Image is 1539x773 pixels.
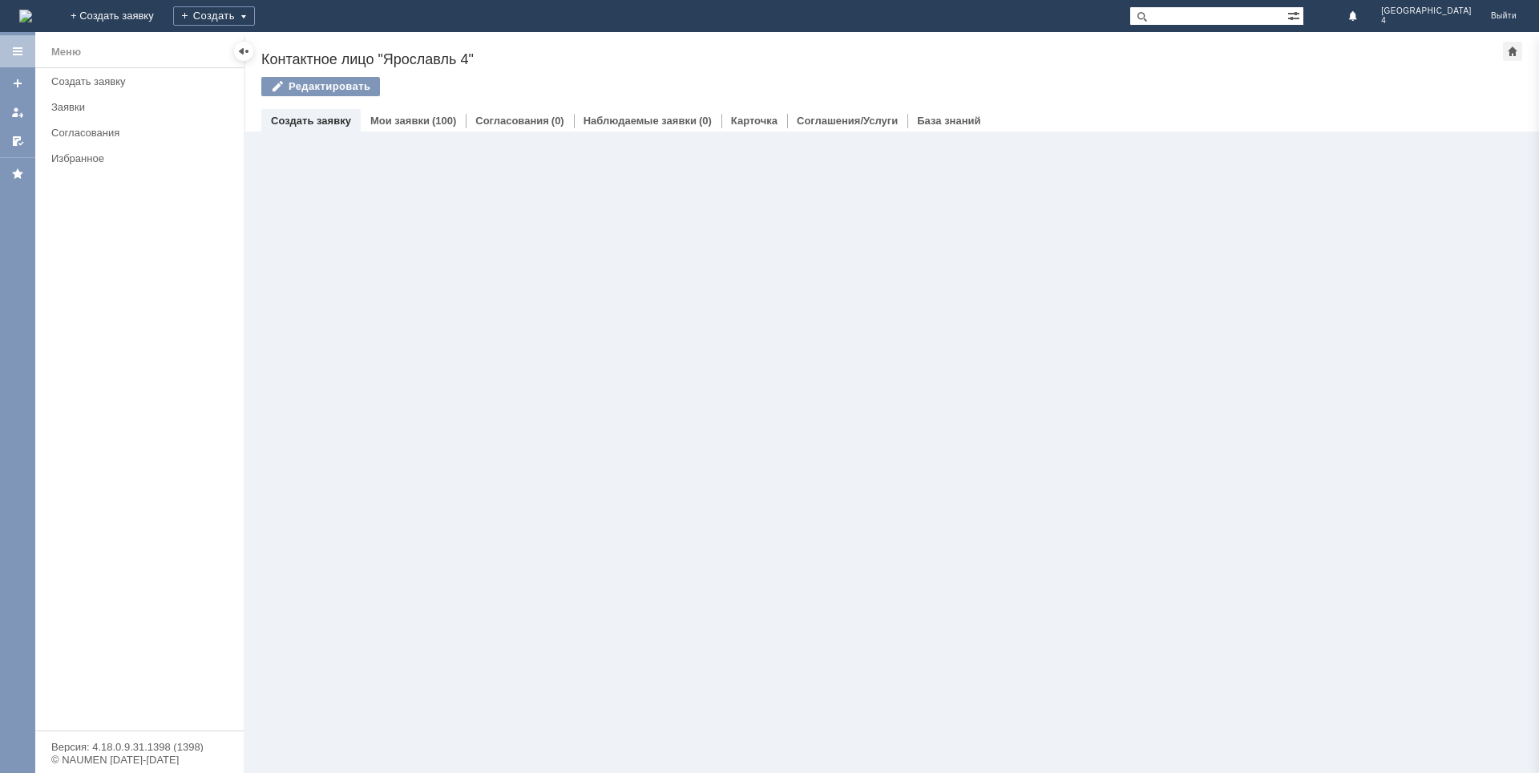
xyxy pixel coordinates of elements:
div: Меню [51,42,81,62]
a: Мои согласования [5,128,30,154]
a: Согласования [475,115,549,127]
a: Мои заявки [5,99,30,125]
div: Создать заявку [51,75,234,87]
div: Скрыть меню [234,42,253,61]
div: Сделать домашней страницей [1503,42,1522,61]
img: logo [19,10,32,22]
div: (0) [551,115,564,127]
a: Создать заявку [5,71,30,96]
div: Избранное [51,152,216,164]
a: База знаний [917,115,980,127]
div: Согласования [51,127,234,139]
a: Наблюдаемые заявки [584,115,697,127]
span: Расширенный поиск [1287,7,1303,22]
a: Согласования [45,120,240,145]
div: Версия: 4.18.0.9.31.1398 (1398) [51,742,228,752]
div: (0) [699,115,712,127]
div: Контактное лицо "Ярославль 4" [261,51,1476,67]
div: © NAUMEN [DATE]-[DATE] [51,755,228,765]
a: Перейти на домашнюю страницу [19,10,32,22]
a: Соглашения/Услуги [797,115,898,127]
a: Создать заявку [45,69,240,94]
div: Заявки [51,101,234,113]
div: (100) [432,115,456,127]
div: Создать [173,6,255,26]
a: Создать заявку [271,115,351,127]
span: [GEOGRAPHIC_DATA] [1381,6,1472,16]
a: Заявки [45,95,240,119]
a: Мои заявки [370,115,430,127]
span: 4 [1381,16,1472,26]
a: Карточка [731,115,778,127]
